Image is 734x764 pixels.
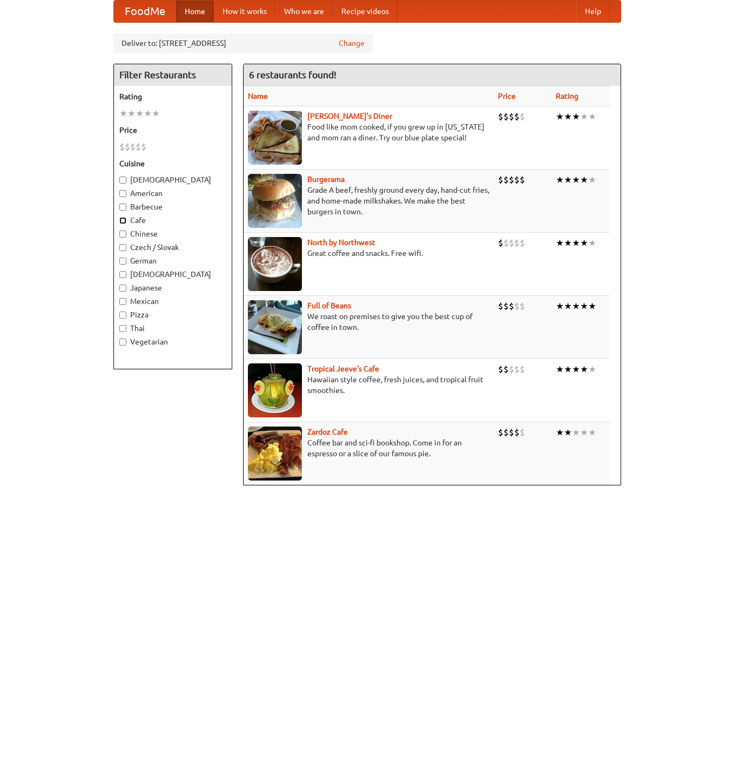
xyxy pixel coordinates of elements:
[572,111,580,123] li: ★
[514,363,520,375] li: $
[119,312,126,319] input: Pizza
[248,363,302,417] img: jeeves.jpg
[509,174,514,186] li: $
[498,300,503,312] li: $
[580,111,588,123] li: ★
[119,201,226,212] label: Barbecue
[520,111,525,123] li: $
[498,174,503,186] li: $
[136,141,141,153] li: $
[588,174,596,186] li: ★
[119,188,226,199] label: American
[119,282,226,293] label: Japanese
[514,427,520,438] li: $
[503,427,509,438] li: $
[275,1,333,22] a: Who we are
[520,300,525,312] li: $
[136,107,144,119] li: ★
[248,300,302,354] img: beans.jpg
[307,238,375,247] a: North by Northwest
[119,323,226,334] label: Thai
[152,107,160,119] li: ★
[248,185,489,217] p: Grade A beef, freshly ground every day, hand-cut fries, and home-made milkshakes. We make the bes...
[307,112,392,120] b: [PERSON_NAME]'s Diner
[214,1,275,22] a: How it works
[576,1,610,22] a: Help
[556,300,564,312] li: ★
[514,300,520,312] li: $
[248,374,489,396] p: Hawaiian style coffee, fresh juices, and tropical fruit smoothies.
[125,141,130,153] li: $
[572,427,580,438] li: ★
[564,174,572,186] li: ★
[119,91,226,102] h5: Rating
[503,174,509,186] li: $
[564,237,572,249] li: ★
[119,269,226,280] label: [DEMOGRAPHIC_DATA]
[119,336,226,347] label: Vegetarian
[119,141,125,153] li: $
[114,64,232,86] h4: Filter Restaurants
[509,237,514,249] li: $
[520,363,525,375] li: $
[339,38,365,49] a: Change
[580,363,588,375] li: ★
[119,271,126,278] input: [DEMOGRAPHIC_DATA]
[248,92,268,100] a: Name
[498,92,516,100] a: Price
[514,237,520,249] li: $
[509,111,514,123] li: $
[248,237,302,291] img: north.jpg
[119,174,226,185] label: [DEMOGRAPHIC_DATA]
[248,174,302,228] img: burgerama.jpg
[520,174,525,186] li: $
[509,427,514,438] li: $
[127,107,136,119] li: ★
[119,339,126,346] input: Vegetarian
[119,204,126,211] input: Barbecue
[503,111,509,123] li: $
[572,363,580,375] li: ★
[556,92,578,100] a: Rating
[119,215,226,226] label: Cafe
[248,311,489,333] p: We roast on premises to give you the best cup of coffee in town.
[119,285,126,292] input: Japanese
[514,174,520,186] li: $
[119,190,126,197] input: American
[503,363,509,375] li: $
[580,174,588,186] li: ★
[588,237,596,249] li: ★
[520,427,525,438] li: $
[588,111,596,123] li: ★
[176,1,214,22] a: Home
[144,107,152,119] li: ★
[248,111,302,165] img: sallys.jpg
[307,301,351,310] a: Full of Beans
[119,107,127,119] li: ★
[119,158,226,169] h5: Cuisine
[119,231,126,238] input: Chinese
[580,300,588,312] li: ★
[248,427,302,481] img: zardoz.jpg
[572,174,580,186] li: ★
[249,70,336,80] ng-pluralize: 6 restaurants found!
[588,427,596,438] li: ★
[588,300,596,312] li: ★
[509,363,514,375] li: $
[119,298,126,305] input: Mexican
[572,237,580,249] li: ★
[556,111,564,123] li: ★
[119,217,126,224] input: Cafe
[564,427,572,438] li: ★
[564,111,572,123] li: ★
[248,248,489,259] p: Great coffee and snacks. Free wifi.
[307,364,379,373] b: Tropical Jeeve's Cafe
[498,237,503,249] li: $
[307,428,348,436] a: Zardoz Cafe
[119,325,126,332] input: Thai
[119,244,126,251] input: Czech / Slovak
[307,175,345,184] b: Burgerama
[580,427,588,438] li: ★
